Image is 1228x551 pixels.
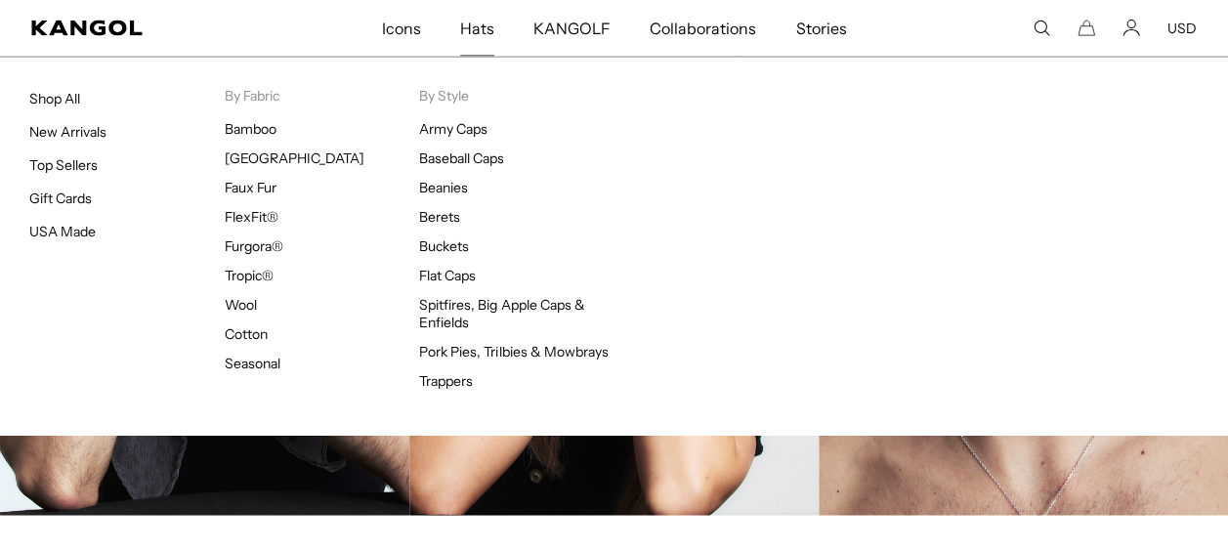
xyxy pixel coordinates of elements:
a: Tropic® [225,267,274,284]
a: Berets [419,208,460,226]
button: USD [1167,20,1197,37]
a: Kangol [31,21,252,36]
a: Flat Caps [419,267,476,284]
a: Cotton [225,325,268,343]
a: Gift Cards [29,190,92,207]
a: Account [1122,20,1140,37]
a: Spitfires, Big Apple Caps & Enfields [419,296,585,331]
a: [GEOGRAPHIC_DATA] [225,149,364,167]
summary: Search here [1033,20,1050,37]
a: Buckets [419,237,469,255]
a: Furgora® [225,237,283,255]
a: Baseball Caps [419,149,504,167]
a: Shop All [29,90,80,107]
p: By Style [419,87,614,105]
a: USA Made [29,223,96,240]
a: Army Caps [419,120,487,138]
a: FlexFit® [225,208,278,226]
a: Pork Pies, Trilbies & Mowbrays [419,343,609,360]
a: Bamboo [225,120,276,138]
a: Beanies [419,179,468,196]
button: Cart [1078,20,1095,37]
a: Faux Fur [225,179,276,196]
a: Seasonal [225,355,280,372]
p: By Fabric [225,87,420,105]
a: New Arrivals [29,123,106,141]
a: Wool [225,296,257,314]
a: Trappers [419,372,473,390]
a: Top Sellers [29,156,98,174]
